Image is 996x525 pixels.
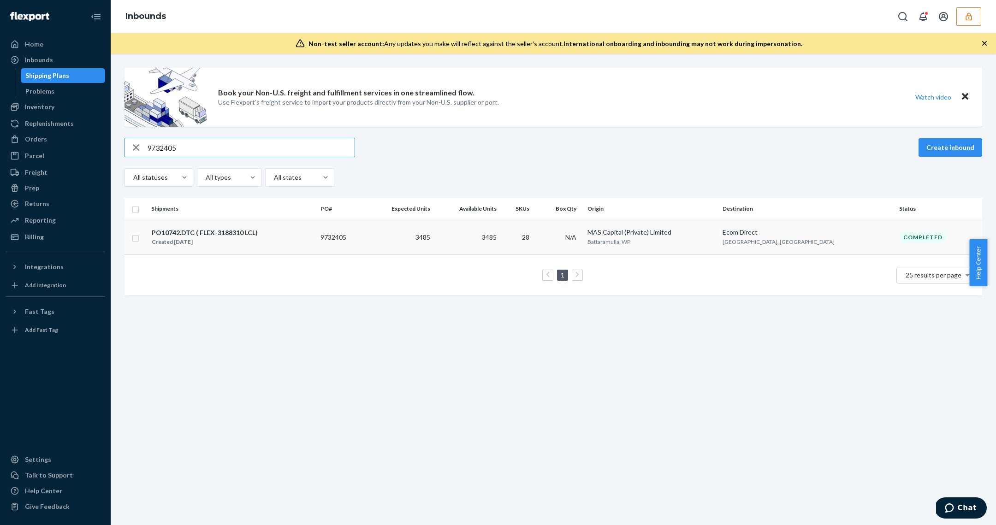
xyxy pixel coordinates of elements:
div: Orders [25,135,47,144]
div: Inventory [25,102,54,112]
a: Shipping Plans [21,68,106,83]
span: Non-test seller account: [308,40,384,47]
div: Fast Tags [25,307,54,316]
div: Replenishments [25,119,74,128]
button: Talk to Support [6,468,105,483]
a: Returns [6,196,105,211]
span: [GEOGRAPHIC_DATA], [GEOGRAPHIC_DATA] [723,238,835,245]
div: Created [DATE] [152,237,258,247]
span: Battaramulla, WP [587,238,630,245]
div: Returns [25,199,49,208]
div: Billing [25,232,44,242]
button: Open Search Box [894,7,912,26]
p: Use Flexport’s freight service to import your products directly from your Non-U.S. supplier or port. [218,98,499,107]
button: Give Feedback [6,499,105,514]
div: Talk to Support [25,471,73,480]
div: Add Integration [25,281,66,289]
th: Shipments [148,198,317,220]
a: Home [6,37,105,52]
span: 28 [522,233,529,241]
a: Prep [6,181,105,195]
iframe: Opens a widget where you can chat to one of our agents [936,497,987,520]
input: All statuses [132,173,133,182]
div: Prep [25,183,39,193]
div: Home [25,40,43,49]
div: Problems [25,87,54,96]
button: Create inbound [919,138,982,157]
div: MAS Capital (Private) Limited [587,228,715,237]
th: Destination [719,198,895,220]
div: Parcel [25,151,44,160]
span: International onboarding and inbounding may not work during impersonation. [563,40,802,47]
button: Close [959,90,971,104]
a: Orders [6,132,105,147]
input: Search inbounds by name, destination, msku... [147,138,355,157]
div: Freight [25,168,47,177]
span: 3485 [482,233,497,241]
button: Watch video [909,90,957,104]
button: Fast Tags [6,304,105,319]
th: Expected Units [366,198,434,220]
th: Available Units [434,198,500,220]
div: Settings [25,455,51,464]
a: Inbounds [125,11,166,21]
th: Status [895,198,982,220]
input: All types [205,173,206,182]
div: Ecom Direct [723,228,892,237]
button: Open notifications [914,7,932,26]
a: Help Center [6,484,105,498]
th: Origin [584,198,719,220]
button: Help Center [969,239,987,286]
div: Give Feedback [25,502,70,511]
a: Add Integration [6,278,105,293]
p: Book your Non-U.S. freight and fulfillment services in one streamlined flow. [218,88,474,98]
button: Close Navigation [87,7,105,26]
a: Billing [6,230,105,244]
span: 3485 [415,233,430,241]
button: Integrations [6,260,105,274]
th: Box Qty [537,198,584,220]
input: All states [273,173,274,182]
a: Inbounds [6,53,105,67]
span: 25 results per page [906,271,961,279]
div: Reporting [25,216,56,225]
a: Reporting [6,213,105,228]
a: Problems [21,84,106,99]
div: Any updates you make will reflect against the seller's account. [308,39,802,48]
a: Parcel [6,148,105,163]
th: PO# [317,198,366,220]
a: Freight [6,165,105,180]
ol: breadcrumbs [118,3,173,30]
img: Flexport logo [10,12,49,21]
div: Integrations [25,262,64,271]
a: Replenishments [6,116,105,131]
th: SKUs [500,198,537,220]
div: Add Fast Tag [25,326,58,334]
button: Open account menu [934,7,953,26]
span: N/A [565,233,576,241]
div: Shipping Plans [25,71,69,80]
div: PO10742.DTC ( FLEX-3188310 LCL) [152,228,258,237]
div: Help Center [25,486,62,496]
div: Inbounds [25,55,53,65]
a: Page 1 is your current page [559,271,566,279]
a: Add Fast Tag [6,323,105,337]
div: Completed [899,231,947,243]
td: 9732405 [317,220,366,254]
a: Settings [6,452,105,467]
a: Inventory [6,100,105,114]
